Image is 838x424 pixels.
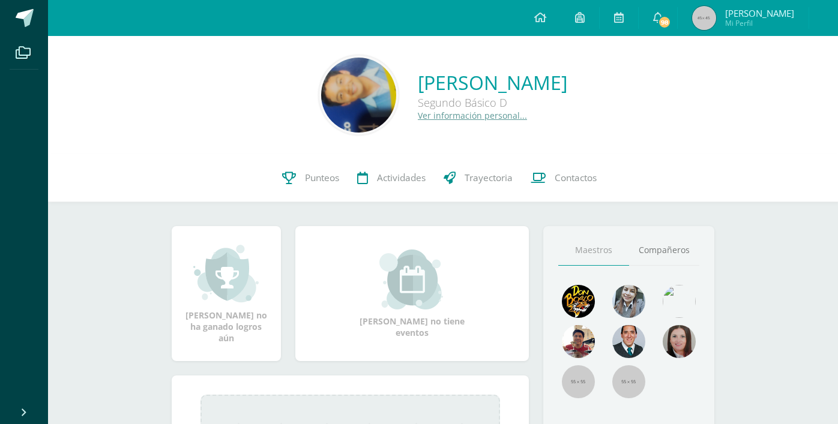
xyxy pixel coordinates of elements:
[725,7,794,19] span: [PERSON_NAME]
[612,365,645,398] img: 55x55
[562,365,595,398] img: 55x55
[663,325,696,358] img: 67c3d6f6ad1c930a517675cdc903f95f.png
[321,58,396,133] img: 894f992688790604db2a5124fcf1ae84.png
[558,235,629,266] a: Maestros
[555,172,597,184] span: Contactos
[663,285,696,318] img: c25c8a4a46aeab7e345bf0f34826bacf.png
[522,154,606,202] a: Contactos
[418,70,567,95] a: [PERSON_NAME]
[435,154,522,202] a: Trayectoria
[348,154,435,202] a: Actividades
[562,285,595,318] img: 29fc2a48271e3f3676cb2cb292ff2552.png
[379,249,445,309] img: event_small.png
[612,285,645,318] img: 45bd7986b8947ad7e5894cbc9b781108.png
[305,172,339,184] span: Punteos
[418,95,567,110] div: Segundo Básico D
[273,154,348,202] a: Punteos
[193,243,259,303] img: achievement_small.png
[184,243,269,344] div: [PERSON_NAME] no ha ganado logros aún
[629,235,700,266] a: Compañeros
[562,325,595,358] img: 11152eb22ca3048aebc25a5ecf6973a7.png
[725,18,794,28] span: Mi Perfil
[352,249,472,338] div: [PERSON_NAME] no tiene eventos
[692,6,716,30] img: 45x45
[465,172,513,184] span: Trayectoria
[377,172,426,184] span: Actividades
[658,16,671,29] span: 98
[612,325,645,358] img: eec80b72a0218df6e1b0c014193c2b59.png
[418,110,527,121] a: Ver información personal...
